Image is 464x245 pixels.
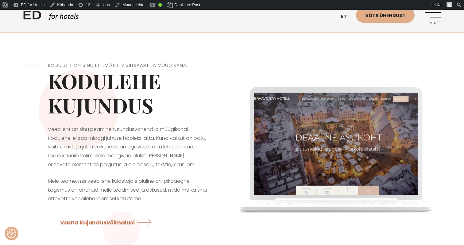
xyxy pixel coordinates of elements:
a: Menüü [424,8,441,25]
img: Revisit consent button [7,229,16,238]
img: Kodulehe kujundus I ED for hotels I meile meeldib luua ilusaid kodulehti [232,64,441,231]
a: Vaata kujundusvõimalusi [60,214,156,230]
div: Good [158,3,162,7]
span: Menüü [424,21,441,25]
p: Veebileht on sinu peamine turundusvahend ja müügikanal. Kodulehel ei saa midagi juhuse hooleks jä... [48,125,207,169]
p: Meie teame, mis veebilehe külastajale oluline on, pikaaegne kogemus on andnud meile teadmised ja ... [48,177,207,203]
a: Võta ühendust [356,8,415,23]
h1: Kodulehe kujundus [48,69,207,117]
button: Nõusolekueelistused [7,229,16,238]
span: Kairi [437,2,445,7]
a: et [338,9,356,24]
h5: Koduleht on Sinu ettevõtte visiitkaart ja müügikanal [48,62,207,69]
a: ED HOTELS [23,9,79,25]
